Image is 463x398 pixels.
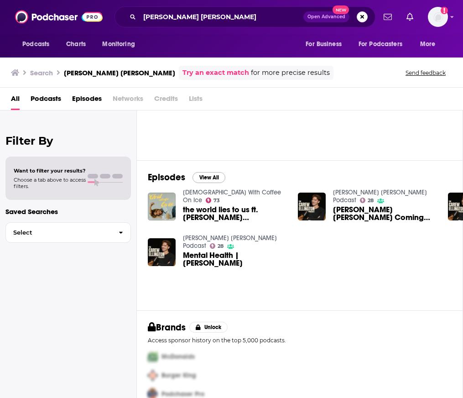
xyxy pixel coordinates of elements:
span: Choose a tab above to access filters. [14,177,86,189]
input: Search podcasts, credits, & more... [140,10,303,24]
span: For Podcasters [359,38,402,51]
span: Open Advanced [307,15,345,19]
span: 73 [213,199,220,203]
button: open menu [16,36,61,53]
span: Mental Health | [PERSON_NAME] [183,251,287,267]
span: Podcasts [22,38,49,51]
button: Show profile menu [428,7,448,27]
a: Charts [60,36,91,53]
a: the world lies to us ft. carew ellington [183,206,287,221]
svg: Add a profile image [441,7,448,14]
span: the world lies to us ft. [PERSON_NAME] [PERSON_NAME] [183,206,287,221]
span: [PERSON_NAME] [PERSON_NAME] Coming Out? [333,206,437,221]
p: Access sponsor history on the top 5,000 podcasts. [148,337,452,344]
a: 73 [206,198,220,203]
span: Podchaser Pro [161,390,204,398]
img: Second Pro Logo [144,366,161,385]
a: 28 [156,75,230,149]
span: New [333,5,349,14]
button: Open AdvancedNew [303,11,349,22]
img: Carew Ellington Coming Out? [298,193,326,220]
img: the world lies to us ft. carew ellington [148,193,176,220]
button: open menu [299,36,353,53]
span: Select [6,230,111,236]
span: More [420,38,436,51]
span: Want to filter your results? [14,168,86,174]
span: Logged in as shcarlos [428,7,448,27]
a: Show notifications dropdown [403,9,417,25]
a: Episodes [72,91,102,110]
img: Mental Health | Abby Ellington [148,238,176,266]
h2: Episodes [148,172,185,183]
span: Networks [113,91,143,110]
img: User Profile [428,7,448,27]
a: Carew Ellington Coming Out? [333,206,437,221]
img: Podchaser - Follow, Share and Rate Podcasts [15,8,103,26]
button: View All [192,172,225,183]
span: for more precise results [251,68,330,78]
div: Search podcasts, credits, & more... [114,6,375,27]
a: Carew Ellington Podcast [333,189,427,204]
span: Monitoring [102,38,135,51]
a: 28 [360,198,374,203]
a: 28 [210,243,224,249]
span: Credits [154,91,178,110]
button: Unlock [189,322,228,333]
button: Send feedback [403,69,448,77]
a: Mental Health | Abby Ellington [183,251,287,267]
span: Charts [66,38,86,51]
a: Christ With Coffee On Ice [183,189,281,204]
a: All [11,91,20,110]
a: Carew Ellington Podcast [183,234,277,250]
p: Saved Searches [5,207,131,216]
button: open menu [353,36,416,53]
span: Lists [189,91,203,110]
span: 28 [368,199,374,203]
button: Select [5,222,131,243]
button: open menu [96,36,146,53]
span: 28 [218,244,224,248]
img: First Pro Logo [144,347,161,366]
button: open menu [414,36,447,53]
a: Podcasts [31,91,61,110]
a: Try an exact match [182,68,249,78]
h2: Filter By [5,134,131,147]
a: Show notifications dropdown [380,9,395,25]
span: McDonalds [161,353,195,361]
span: For Business [306,38,342,51]
a: EpisodesView All [148,172,225,183]
span: Burger King [161,372,196,379]
h2: Brands [148,322,186,333]
h3: Search [30,68,53,77]
h3: [PERSON_NAME] [PERSON_NAME] [64,68,175,77]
